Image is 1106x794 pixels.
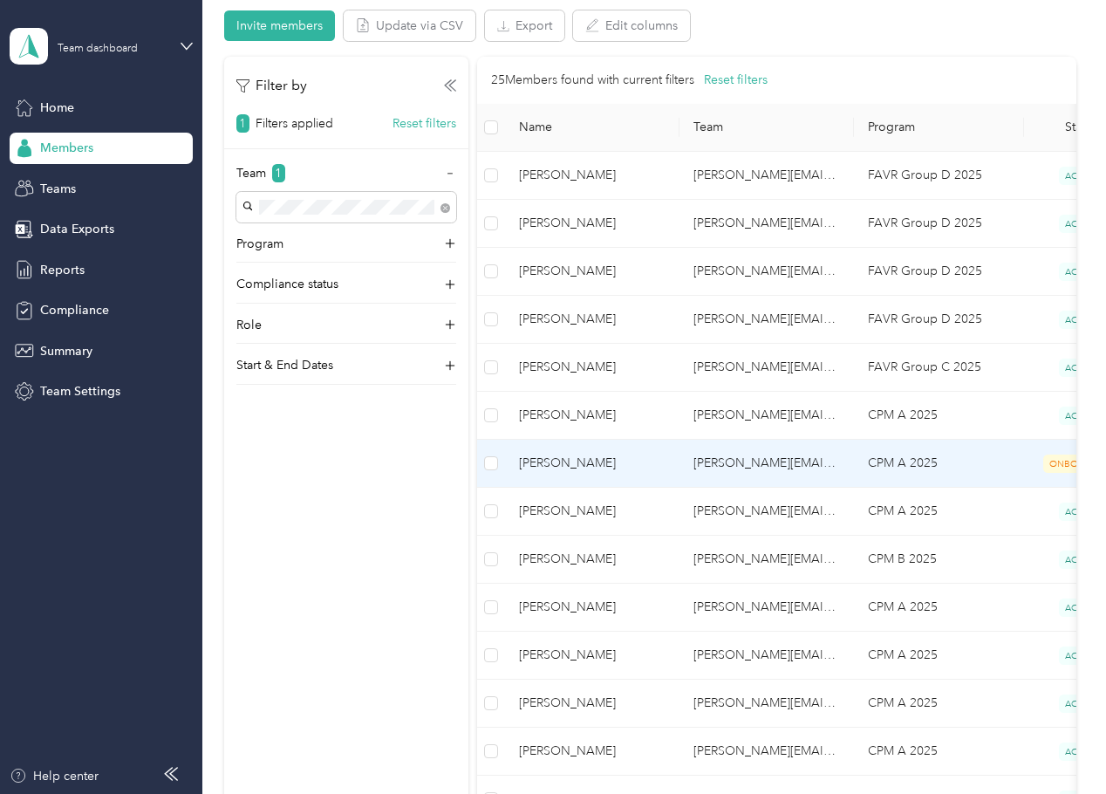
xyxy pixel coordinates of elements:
[505,392,679,440] td: Martha VanPutte
[236,235,283,253] p: Program
[40,382,120,400] span: Team Settings
[679,152,854,200] td: kimberly.nobles@optioncare.com
[854,200,1024,248] td: FAVR Group D 2025
[854,536,1024,584] td: CPM B 2025
[236,164,266,182] p: Team
[519,358,666,377] span: [PERSON_NAME]
[519,120,666,134] span: Name
[505,296,679,344] td: Lisa Bair
[40,342,92,360] span: Summary
[1059,263,1103,281] span: ACTIVE
[854,152,1024,200] td: FAVR Group D 2025
[519,166,666,185] span: [PERSON_NAME]
[573,10,690,41] button: Edit columns
[519,742,666,761] span: [PERSON_NAME]
[854,104,1024,152] th: Program
[1059,359,1103,377] span: ACTIVE
[679,680,854,728] td: kimberly.nobles@optioncare.com
[519,454,666,473] span: [PERSON_NAME]
[519,310,666,329] span: [PERSON_NAME]
[344,10,475,41] button: Update via CSV
[519,646,666,665] span: [PERSON_NAME]
[256,114,333,133] p: Filters applied
[679,200,854,248] td: kimberly.nobles@optioncare.com
[505,536,679,584] td: Nathaniel Harris
[505,440,679,488] td: Chad Gray
[854,584,1024,632] td: CPM A 2025
[1059,311,1103,329] span: ACTIVE
[679,536,854,584] td: kimberly.nobles@optioncare.com
[679,440,854,488] td: kimberly.nobles@optioncare.com
[679,296,854,344] td: kimberly.nobles@optioncare.com
[491,71,694,90] p: 25 Members found with current filters
[679,344,854,392] td: kimberly.nobles@optioncare.com
[1059,647,1103,665] span: ACTIVE
[236,356,333,374] p: Start & End Dates
[679,248,854,296] td: kimberly.nobles@optioncare.com
[854,392,1024,440] td: CPM A 2025
[1059,551,1103,569] span: ACTIVE
[679,632,854,680] td: kimberly.nobles@optioncare.com
[519,262,666,281] span: [PERSON_NAME]
[272,164,285,182] span: 1
[519,694,666,713] span: [PERSON_NAME]
[854,632,1024,680] td: CPM A 2025
[505,344,679,392] td: Kelly Clark
[679,488,854,536] td: kimberly.nobles@optioncare.com
[854,248,1024,296] td: FAVR Group D 2025
[1008,696,1106,794] iframe: Everlance-gr Chat Button Frame
[40,220,114,238] span: Data Exports
[854,488,1024,536] td: CPM A 2025
[236,75,307,97] p: Filter by
[1059,503,1103,521] span: ACTIVE
[505,104,679,152] th: Name
[505,680,679,728] td: Lainey Bullard
[1059,215,1103,233] span: ACTIVE
[854,728,1024,776] td: CPM A 2025
[485,10,564,41] button: Export
[40,99,74,117] span: Home
[854,296,1024,344] td: FAVR Group D 2025
[1059,167,1103,185] span: ACTIVE
[10,767,99,785] button: Help center
[1059,407,1103,425] span: ACTIVE
[704,71,768,90] button: Reset filters
[505,632,679,680] td: Amanda Hawkins
[679,104,854,152] th: Team
[519,406,666,425] span: [PERSON_NAME]
[505,488,679,536] td: Chelsea Alex
[224,10,335,41] button: Invite members
[40,261,85,279] span: Reports
[236,114,249,133] span: 1
[236,316,262,334] p: Role
[505,152,679,200] td: Millicent Driggers
[679,584,854,632] td: kimberly.nobles@optioncare.com
[679,728,854,776] td: kimberly.nobles@optioncare.com
[505,248,679,296] td: Saundra Jenkins
[854,344,1024,392] td: FAVR Group C 2025
[519,550,666,569] span: [PERSON_NAME]
[40,139,93,157] span: Members
[58,44,138,54] div: Team dashboard
[519,214,666,233] span: [PERSON_NAME]
[236,275,338,293] p: Compliance status
[505,200,679,248] td: Kim Nobles
[393,114,456,133] button: Reset filters
[679,392,854,440] td: kimberly.nobles@optioncare.com
[505,728,679,776] td: Michelle Wallring
[505,584,679,632] td: Elisabeth Evora
[519,598,666,617] span: [PERSON_NAME]
[40,180,76,198] span: Teams
[519,502,666,521] span: [PERSON_NAME]
[854,680,1024,728] td: CPM A 2025
[40,301,109,319] span: Compliance
[1059,599,1103,617] span: ACTIVE
[854,440,1024,488] td: CPM A 2025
